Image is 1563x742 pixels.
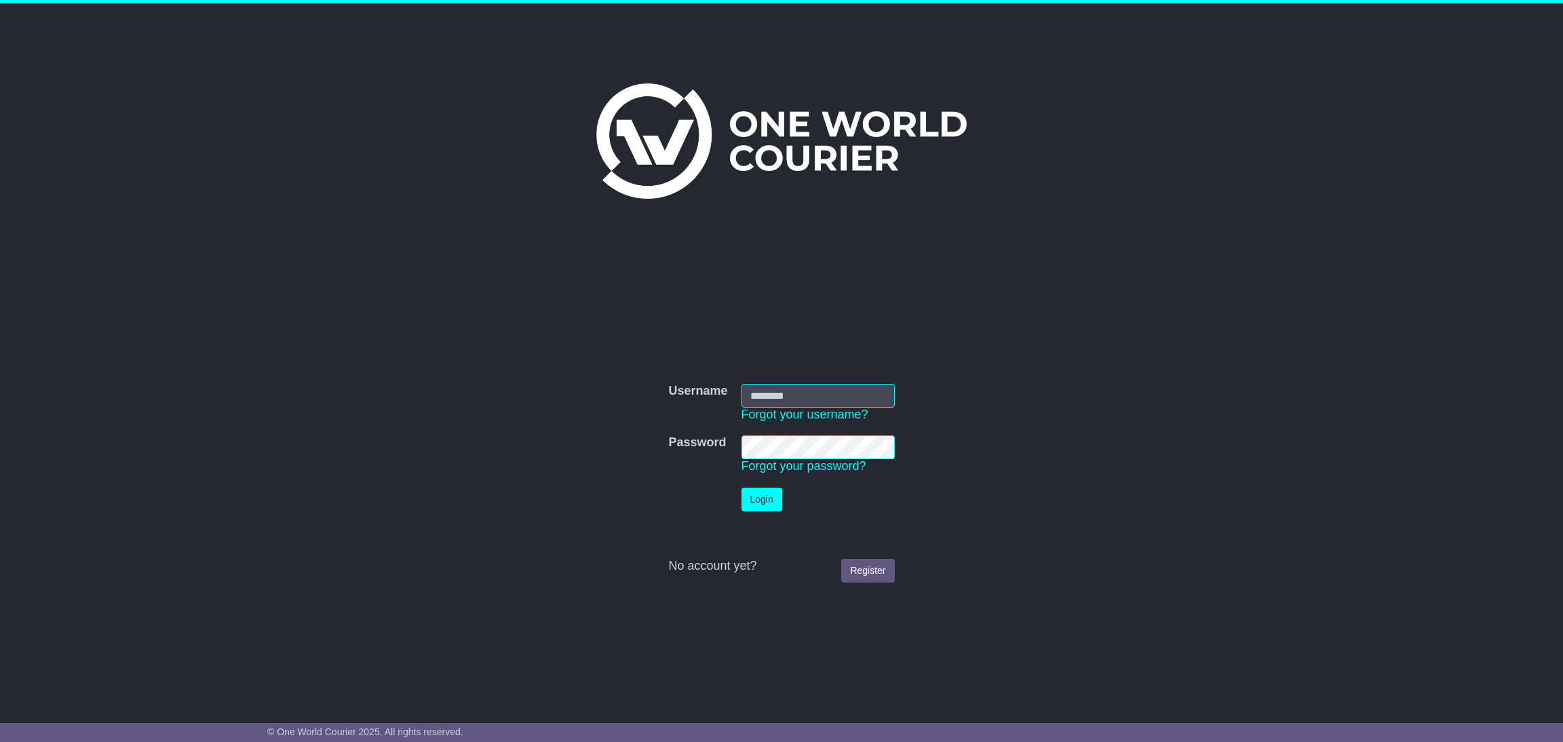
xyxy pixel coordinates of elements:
a: Register [841,559,894,583]
label: Username [668,384,727,399]
div: No account yet? [668,559,894,574]
a: Forgot your username? [741,408,868,421]
label: Password [668,435,726,450]
a: Forgot your password? [741,459,866,473]
span: © One World Courier 2025. All rights reserved. [267,726,463,737]
button: Login [741,488,782,511]
img: One World [596,83,967,199]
